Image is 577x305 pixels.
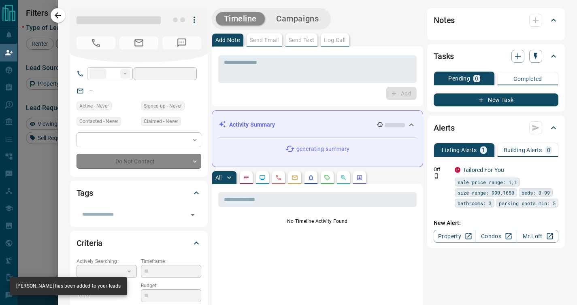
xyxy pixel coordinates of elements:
p: Add Note [215,37,240,43]
p: 0 [475,76,478,81]
span: Active - Never [79,102,109,110]
div: Notes [434,11,558,30]
button: New Task [434,93,558,106]
p: New Alert: [434,219,558,227]
p: 1 [482,147,485,153]
p: Actively Searching: [77,258,137,265]
span: Contacted - Never [79,117,118,125]
svg: Listing Alerts [308,174,314,181]
p: Building Alerts [504,147,542,153]
div: property.ca [455,167,460,173]
svg: Calls [275,174,282,181]
span: size range: 990,1650 [458,189,514,197]
span: No Number [77,36,115,49]
h2: Criteria [77,237,103,250]
span: beds: 3-99 [522,189,550,197]
h2: Notes [434,14,455,27]
svg: Agent Actions [356,174,363,181]
span: No Number [162,36,201,49]
span: Claimed - Never [144,117,178,125]
div: Criteria [77,233,201,253]
span: sale price range: 1,1 [458,178,517,186]
p: No Timeline Activity Found [218,218,417,225]
span: bathrooms: 3 [458,199,492,207]
svg: Notes [243,174,249,181]
p: Completed [513,76,542,82]
p: generating summary [296,145,349,153]
span: Signed up - Never [144,102,182,110]
a: Condos [475,230,517,243]
a: Tailored For You [463,167,504,173]
div: Tags [77,183,201,203]
p: Budget: [141,282,201,289]
span: No Email [119,36,158,49]
h2: Alerts [434,121,455,134]
span: parking spots min: 5 [499,199,556,207]
svg: Requests [324,174,330,181]
div: Activity Summary [219,117,417,132]
h2: Tags [77,186,93,199]
div: Do Not Contact [77,154,201,169]
a: Property [434,230,475,243]
svg: Push Notification Only [434,173,439,179]
svg: Lead Browsing Activity [259,174,266,181]
p: -- - -- [77,289,137,303]
a: Mr.Loft [517,230,558,243]
p: Pending [448,76,470,81]
h2: Tasks [434,50,454,63]
p: Off [434,166,450,173]
p: All [215,175,222,180]
p: Timeframe: [141,258,201,265]
svg: Opportunities [340,174,347,181]
div: Alerts [434,118,558,138]
button: Open [187,209,198,220]
svg: Emails [292,174,298,181]
a: -- [89,87,93,94]
button: Timeline [216,12,265,25]
div: [PERSON_NAME] has been added to your leads [16,280,121,293]
p: Listing Alerts [442,147,477,153]
p: Activity Summary [229,121,275,129]
button: Campaigns [268,12,327,25]
p: 0 [547,147,550,153]
div: Tasks [434,47,558,66]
